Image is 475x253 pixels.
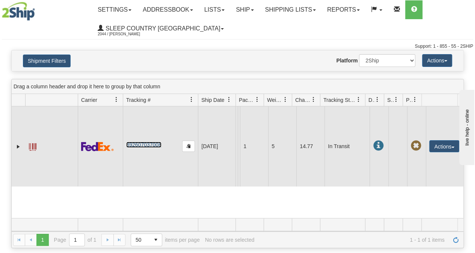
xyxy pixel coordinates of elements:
a: Reports [321,0,365,19]
span: items per page [131,233,200,246]
td: Mahajan Home Shipping Department CA ON [PERSON_NAME] L9T 0M1 [235,106,238,186]
span: Pickup Not Assigned [410,141,421,151]
div: Support: 1 - 855 - 55 - 2SHIP [2,43,473,50]
td: In Transit [324,106,369,186]
a: Delivery Status filter column settings [371,93,384,106]
span: Page 1 [36,234,48,246]
span: In Transit [373,141,383,151]
a: Packages filter column settings [251,93,264,106]
a: Charge filter column settings [307,93,320,106]
span: Charge [295,96,311,104]
span: 50 [136,236,145,244]
span: Packages [239,96,255,104]
a: Sleep Country [GEOGRAPHIC_DATA] 2044 / [PERSON_NAME] [92,19,229,38]
span: 2044 / [PERSON_NAME] [98,30,154,38]
span: Carrier [81,96,97,104]
a: Pickup Status filter column settings [409,93,421,106]
td: [DATE] [198,106,235,186]
div: live help - online [6,6,69,12]
span: Page of 1 [54,233,97,246]
a: 392607037008 [126,142,161,148]
div: grid grouping header [12,79,463,94]
a: Tracking # filter column settings [185,93,198,106]
a: Settings [92,0,137,19]
a: Tracking Status filter column settings [352,93,365,106]
td: 14.77 [296,106,324,186]
span: Sleep Country [GEOGRAPHIC_DATA] [104,25,220,32]
button: Actions [429,140,459,152]
span: Weight [267,96,283,104]
button: Actions [422,54,452,67]
iframe: chat widget [458,88,474,165]
span: Shipment Issues [387,96,394,104]
td: 1 [240,106,268,186]
span: Tracking # [126,96,151,104]
span: Page sizes drop down [131,233,162,246]
a: Refresh [450,234,462,246]
span: 1 - 1 of 1 items [259,237,445,243]
img: logo2044.jpg [2,2,35,21]
img: 2 - FedEx Express® [81,142,114,151]
input: Page 1 [69,234,84,246]
span: select [150,234,162,246]
a: Shipment Issues filter column settings [390,93,403,106]
a: Ship [230,0,259,19]
a: Lists [199,0,230,19]
a: Shipping lists [259,0,321,19]
span: Pickup Status [406,96,412,104]
a: Addressbook [137,0,199,19]
div: No rows are selected [205,237,255,243]
button: Copy to clipboard [182,141,195,152]
a: Carrier filter column settings [110,93,123,106]
span: Tracking Status [323,96,356,104]
label: Platform [336,57,358,64]
a: Ship Date filter column settings [223,93,235,106]
button: Shipment Filters [23,55,71,67]
td: 5 [268,106,296,186]
a: Weight filter column settings [279,93,292,106]
a: Label [29,140,36,152]
span: Delivery Status [368,96,375,104]
span: Ship Date [201,96,224,104]
a: Expand [15,143,22,150]
td: [PERSON_NAME] [PERSON_NAME] CA QC QUYON J0X 2V0 [238,106,240,186]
